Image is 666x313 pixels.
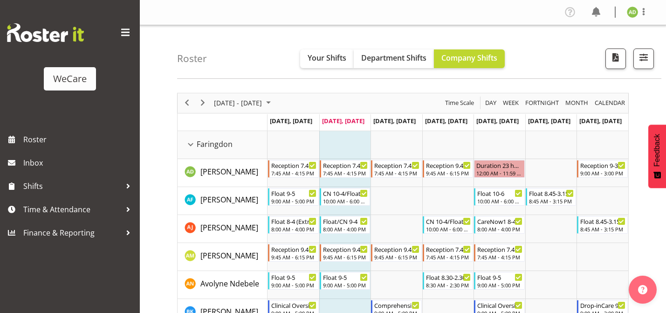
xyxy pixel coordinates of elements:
div: Float 8-4 (Extra) [271,216,316,226]
div: Amy Johannsen"s event - Float 8.45-3.15 Begin From Sunday, October 5, 2025 at 8:45:00 AM GMT+13:0... [577,216,628,234]
button: Timeline Week [501,97,521,109]
div: Amy Johannsen"s event - CareNow1 8-4 Begin From Friday, October 3, 2025 at 8:00:00 AM GMT+13:00 E... [474,216,525,234]
div: Reception 7.45-4.15 [271,160,316,170]
button: Your Shifts [300,49,354,68]
div: Reception 9.45-6.15 [271,244,316,254]
a: Avolyne Ndebele [200,278,259,289]
button: Time Scale [444,97,476,109]
span: Month [564,97,589,109]
span: Day [484,97,497,109]
td: Avolyne Ndebele resource [178,271,268,299]
span: [DATE], [DATE] [322,117,364,125]
div: Aleea Devenport"s event - Reception 7.45-4.15 Begin From Tuesday, September 30, 2025 at 7:45:00 A... [320,160,371,178]
div: 8:45 AM - 3:15 PM [580,225,625,233]
span: Inbox [23,156,135,170]
button: Department Shifts [354,49,434,68]
div: Drop-inCare 9-3 [580,300,625,310]
div: 9:00 AM - 5:00 PM [323,281,368,289]
td: Antonia Mao resource [178,243,268,271]
div: Comprehensive Consult 9-5 [374,300,419,310]
span: Week [502,97,520,109]
div: Float 9-5 [271,272,316,282]
span: [DATE], [DATE] [528,117,570,125]
div: 9:45 AM - 6:15 PM [271,253,316,261]
div: Avolyne Ndebele"s event - Float 8.30-2.30 Begin From Thursday, October 2, 2025 at 8:30:00 AM GMT+... [423,272,474,290]
div: 10:00 AM - 6:00 PM [426,225,471,233]
span: Time & Attendance [23,202,121,216]
div: Antonia Mao"s event - Reception 9.45-6.15 Begin From Monday, September 29, 2025 at 9:45:00 AM GMT... [268,244,319,262]
div: Sep 29 - Oct 05, 2025 [211,93,276,113]
img: help-xxl-2.png [638,285,647,294]
span: [DATE], [DATE] [270,117,312,125]
div: Avolyne Ndebele"s event - Float 9-5 Begin From Monday, September 29, 2025 at 9:00:00 AM GMT+13:00... [268,272,319,290]
div: Aleea Devenport"s event - Reception 7.45-4.15 Begin From Wednesday, October 1, 2025 at 7:45:00 AM... [371,160,422,178]
div: 9:00 AM - 5:00 PM [271,197,316,205]
a: [PERSON_NAME] [200,222,258,233]
span: Feedback [653,134,661,167]
div: Aleea Devenport"s event - Reception 9-3 Begin From Sunday, October 5, 2025 at 9:00:00 AM GMT+13:0... [577,160,628,178]
div: WeCare [53,72,87,86]
div: Float 9-5 [323,272,368,282]
button: Feedback - Show survey [648,125,666,188]
div: 9:00 AM - 5:00 PM [477,281,522,289]
div: 9:45 AM - 6:15 PM [426,169,471,177]
button: Fortnight [524,97,561,109]
span: Department Shifts [361,53,426,63]
button: Month [593,97,627,109]
span: Roster [23,132,135,146]
div: Aleea Devenport"s event - Reception 9.45-6.15 Begin From Thursday, October 2, 2025 at 9:45:00 AM ... [423,160,474,178]
div: 8:30 AM - 2:30 PM [426,281,471,289]
div: Reception 9-3 [580,160,625,170]
div: Aleea Devenport"s event - Reception 7.45-4.15 Begin From Monday, September 29, 2025 at 7:45:00 AM... [268,160,319,178]
div: 10:00 AM - 6:00 PM [477,197,522,205]
div: 9:45 AM - 6:15 PM [323,253,368,261]
div: previous period [179,93,195,113]
div: Float/CN 9-4 [323,216,368,226]
button: September 2025 [213,97,275,109]
div: 7:45 AM - 4:15 PM [426,253,471,261]
span: Finance & Reporting [23,226,121,240]
div: 9:00 AM - 3:00 PM [580,169,625,177]
div: Clinical Oversight [477,300,522,310]
div: Alex Ferguson"s event - CN 10-4/Float Begin From Tuesday, September 30, 2025 at 10:00:00 AM GMT+1... [320,188,371,206]
td: Alex Ferguson resource [178,187,268,215]
div: CareNow1 8-4 [477,216,522,226]
div: 7:45 AM - 4:15 PM [271,169,316,177]
div: Alex Ferguson"s event - Float 8.45-3.15 Begin From Saturday, October 4, 2025 at 8:45:00 AM GMT+13... [526,188,577,206]
button: Next [197,97,209,109]
div: 9:45 AM - 6:15 PM [374,253,419,261]
div: 8:00 AM - 4:00 PM [271,225,316,233]
button: Download a PDF of the roster according to the set date range. [605,49,626,69]
div: Float 10-6 [477,188,522,198]
span: [DATE] - [DATE] [213,97,263,109]
a: [PERSON_NAME] [200,250,258,261]
td: Aleea Devenport resource [178,159,268,187]
div: Antonia Mao"s event - Reception 9.45-6.15 Begin From Wednesday, October 1, 2025 at 9:45:00 AM GMT... [371,244,422,262]
div: Reception 7.45-4.15 [323,160,368,170]
div: 10:00 AM - 6:00 PM [323,197,368,205]
td: Amy Johannsen resource [178,215,268,243]
div: Avolyne Ndebele"s event - Float 9-5 Begin From Friday, October 3, 2025 at 9:00:00 AM GMT+13:00 En... [474,272,525,290]
div: Float 8.45-3.15 [529,188,574,198]
div: Clinical Oversight [271,300,316,310]
div: Amy Johannsen"s event - Float/CN 9-4 Begin From Tuesday, September 30, 2025 at 8:00:00 AM GMT+13:... [320,216,371,234]
button: Timeline Day [484,97,498,109]
button: Filter Shifts [633,49,654,69]
span: Your Shifts [308,53,346,63]
div: Duration 23 hours - [PERSON_NAME] [476,160,522,170]
div: 12:00 AM - 11:59 PM [476,169,522,177]
span: Faringdon [197,139,233,150]
div: next period [195,93,211,113]
div: 7:45 AM - 4:15 PM [374,169,419,177]
div: 8:00 AM - 4:00 PM [323,225,368,233]
span: Time Scale [444,97,475,109]
span: calendar [594,97,626,109]
button: Previous [181,97,193,109]
div: Reception 9.45-6.15 [374,244,419,254]
div: Reception 7.45-4.15 [477,244,522,254]
div: 7:45 AM - 4:15 PM [477,253,522,261]
a: [PERSON_NAME] [200,194,258,205]
div: Antonia Mao"s event - Reception 9.45-6.15 Begin From Tuesday, September 30, 2025 at 9:45:00 AM GM... [320,244,371,262]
